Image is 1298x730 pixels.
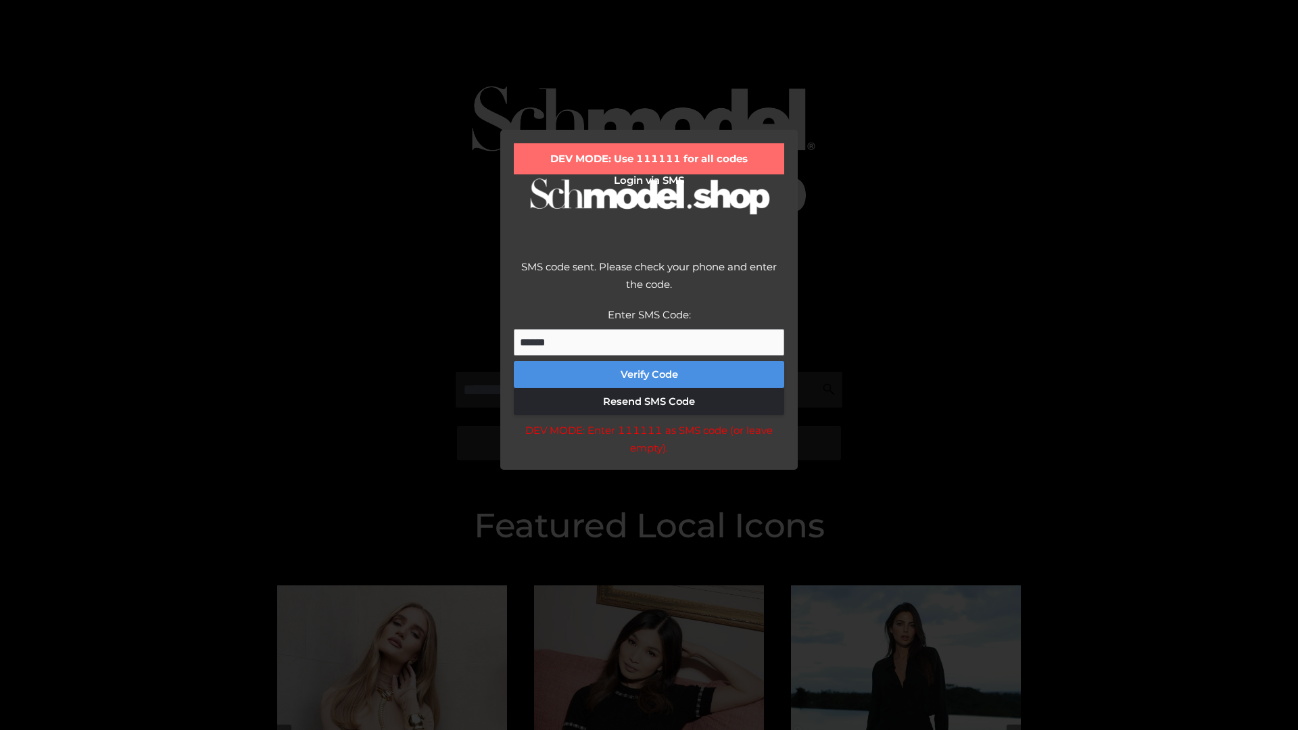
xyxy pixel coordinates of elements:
[514,422,784,456] div: DEV MODE: Enter 111111 as SMS code (or leave empty).
[514,258,784,306] div: SMS code sent. Please check your phone and enter the code.
[514,361,784,388] button: Verify Code
[514,143,784,174] div: DEV MODE: Use 111111 for all codes
[514,388,784,415] button: Resend SMS Code
[514,174,784,187] h2: Login via SMS
[608,308,691,321] label: Enter SMS Code:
